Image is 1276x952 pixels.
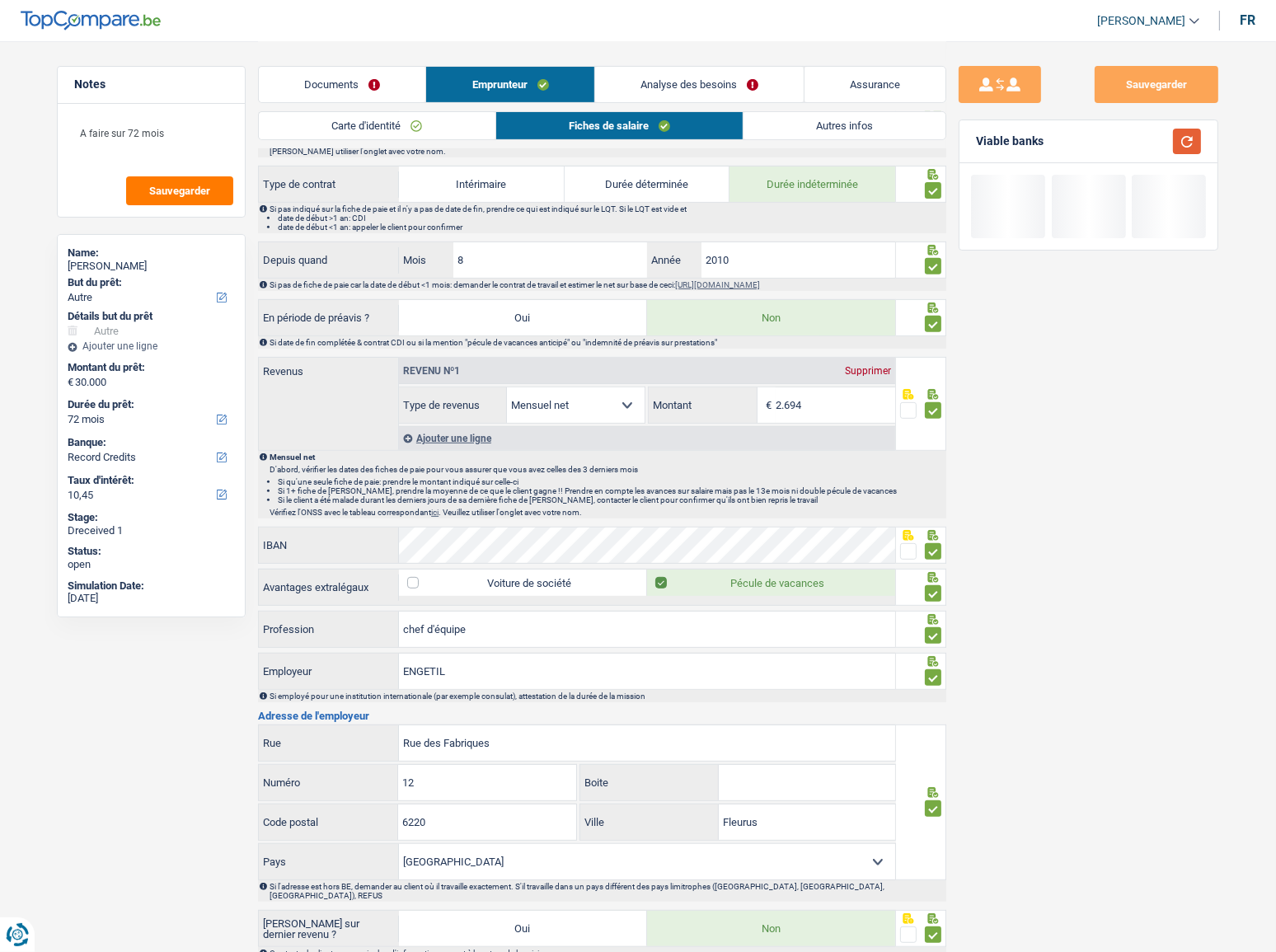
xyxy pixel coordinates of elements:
div: Détails but du prêt [68,310,235,323]
label: Avantages extralégaux [259,574,399,601]
div: Si date de fin complétée & contrat CDI ou si la mention "pécule de vacances anticipé" ou "indemni... [270,338,945,347]
div: Ajouter une ligne [68,340,235,352]
div: Supprimer [841,366,895,376]
a: Autres infos [744,112,945,139]
a: Assurance [805,67,945,102]
div: fr [1240,12,1255,28]
div: Dreceived 1 [68,524,235,537]
h3: Adresse de l'employeur [258,710,946,721]
div: [PERSON_NAME] [68,260,235,273]
label: Voiture de société [399,570,647,596]
label: IBAN [259,528,399,563]
label: En période de préavis ? [259,305,399,331]
input: AAAA [701,242,895,278]
label: Durée indéterminée [729,166,895,202]
p: Vérifiez l'ONSS avec le tableau correspondant . Veuillez utiliser l'onglet avec votre nom. [270,508,945,517]
div: Revenu nº1 [399,366,464,376]
label: Type de contrat [259,171,399,198]
label: Année [647,242,701,278]
label: Employeur [259,654,399,689]
label: Banque: [68,436,232,449]
span: € [758,387,776,423]
div: Si pas de fiche de paie car la date de début <1 mois: demander le contrat de travail et estimer l... [270,280,945,289]
label: Montant du prêt: [68,361,232,374]
button: Sauvegarder [126,176,233,205]
img: TopCompare Logo [21,11,161,30]
label: Pécule de vacances [647,570,895,596]
label: Revenus [259,358,398,377]
a: [URL][DOMAIN_NAME] [675,280,760,289]
label: Code postal [259,804,398,840]
label: Non [647,911,895,946]
button: Sauvegarder [1095,66,1218,103]
div: Si employé pour une institution internationale (par exemple consulat), attestation de la durée de... [270,692,945,701]
a: Fiches de salaire [496,112,743,139]
label: Durée du prêt: [68,398,232,411]
div: Name: [68,246,235,260]
div: [DATE] [68,592,235,605]
p: [PERSON_NAME] utiliser l'onglet avec votre nom. [270,147,945,156]
div: Si l'adresse est hors BE, demander au client où il travaille exactement. S'il travaille dans un p... [270,882,945,900]
a: Carte d'identité [259,112,495,139]
label: Oui [399,911,647,946]
li: Si le client a été malade durant les derniers jours de sa dernière fiche de [PERSON_NAME], contac... [278,495,945,504]
a: Documents [259,67,425,102]
li: date de début >1 an: CDI [278,213,945,223]
li: Si 1+ fiche de [PERSON_NAME], prendre la moyenne de ce que le client gagne !! Prendre en compte l... [278,486,945,495]
li: date de début <1 an: appeler le client pour confirmer [278,223,945,232]
a: Emprunteur [426,67,593,102]
label: Rue [259,725,399,761]
p: Mensuel net [270,453,945,462]
a: ici [431,508,439,517]
p: D'abord, vérifier les dates des fiches de paie pour vous assurer que vous avez celles des 3 derni... [270,465,945,474]
div: open [68,558,235,571]
label: Oui [399,300,647,335]
div: Viable banks [976,134,1044,148]
label: Depuis quand [259,247,399,274]
input: MM [453,242,647,278]
div: Ajouter une ligne [399,426,895,450]
label: But du prêt: [68,276,232,289]
label: Profession [259,612,399,647]
label: Durée déterminée [565,166,730,202]
div: Status: [68,545,235,558]
a: Analyse des besoins [595,67,804,102]
div: Si pas indiqué sur la fiche de paie et il n'y a pas de date de fin, prendre ce qui est indiqué su... [270,204,945,232]
label: Intérimaire [399,166,565,202]
label: Taux d'intérêt: [68,474,232,487]
label: Type de revenus [399,387,507,423]
label: Mois [399,242,453,278]
label: Montant [649,387,757,423]
div: Simulation Date: [68,579,235,593]
li: Si qu'une seule fiche de paie: prendre le montant indiqué sur celle-ci [278,477,945,486]
span: Sauvegarder [149,185,210,196]
span: [PERSON_NAME] [1097,14,1185,28]
a: [PERSON_NAME] [1084,7,1199,35]
span: € [68,376,73,389]
label: Boite [580,765,719,800]
label: Numéro [259,765,398,800]
label: Non [647,300,895,335]
div: Stage: [68,511,235,524]
label: [PERSON_NAME] sur dernier revenu ? [259,916,399,942]
label: Ville [580,804,719,840]
label: Pays [259,844,399,879]
h5: Notes [74,77,228,91]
